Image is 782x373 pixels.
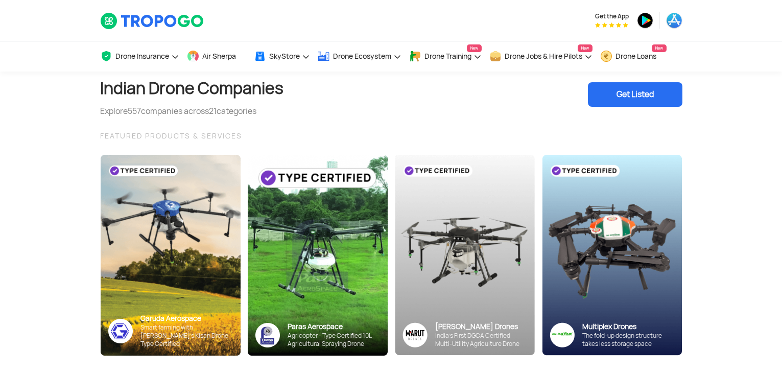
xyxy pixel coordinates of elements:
span: Air Sherpa [202,52,236,60]
span: SkyStore [269,52,300,60]
span: New [652,44,667,52]
span: 21 [209,106,217,116]
img: paras-card.png [248,155,388,356]
div: Get Listed [588,82,682,107]
img: App Raking [595,22,628,28]
img: paras-logo-banner.png [255,323,280,347]
div: The fold-up design structure takes less storage space [582,332,674,348]
span: Drone Jobs & Hire Pilots [505,52,582,60]
h1: Indian Drone Companies [100,72,283,105]
div: Paras Aerospace [288,322,380,332]
span: Drone Training [424,52,471,60]
div: Agricopter - Type Certified 10L Agricultural Spraying Drone [288,332,380,348]
a: Drone Insurance [100,41,179,72]
span: Drone Loans [615,52,656,60]
span: Drone Ecosystem [333,52,391,60]
img: bg_garuda_sky.png [101,155,241,356]
img: ic_appstore.png [666,12,682,29]
img: bg_multiplex_sky.png [542,155,682,356]
div: Explore companies across categories [100,105,283,118]
div: FEATURED PRODUCTS & SERVICES [100,130,682,142]
a: Drone LoansNew [600,41,667,72]
img: bg_marut_sky.png [395,155,535,355]
a: Drone Ecosystem [318,41,401,72]
div: [PERSON_NAME] Drones [435,322,527,332]
img: TropoGo Logo [100,12,205,30]
img: ic_garuda_sky.png [108,319,133,343]
span: 557 [128,106,141,116]
img: ic_playstore.png [637,12,653,29]
span: New [467,44,482,52]
span: Get the App [595,12,629,20]
div: Smart farming with [PERSON_NAME]’s Kisan Drone - Type Certified [140,323,233,348]
a: Drone TrainingNew [409,41,482,72]
a: Drone Jobs & Hire PilotsNew [489,41,593,72]
img: Group%2036313.png [402,322,428,347]
span: Drone Insurance [115,52,169,60]
div: Multiplex Drones [582,322,674,332]
div: Garuda Aerospace [140,314,233,323]
a: SkyStore [254,41,310,72]
div: India’s First DGCA Certified Multi-Utility Agriculture Drone [435,332,527,348]
img: ic_multiplex_sky.png [550,322,575,347]
span: New [578,44,593,52]
a: Air Sherpa [187,41,246,72]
